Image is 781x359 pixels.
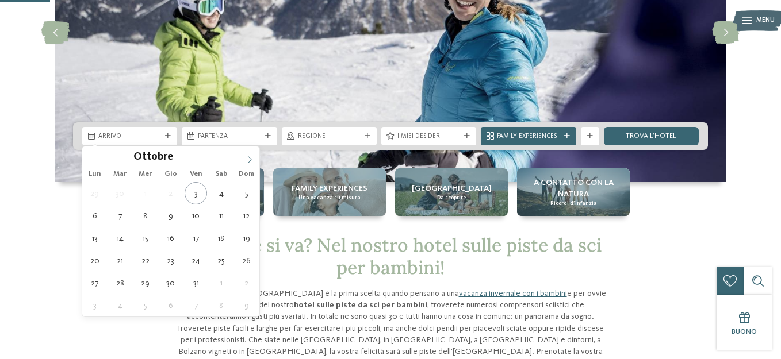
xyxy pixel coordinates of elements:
span: Ottobre 28, 2025 [109,272,131,294]
span: Ottobre 3, 2025 [185,182,207,204]
span: Ottobre 18, 2025 [210,227,232,249]
span: Ottobre 14, 2025 [109,227,131,249]
span: Ottobre 5, 2025 [235,182,258,204]
span: Novembre 7, 2025 [185,294,207,316]
span: Mar [108,171,133,178]
span: Ricordi d’infanzia [550,200,597,207]
span: Sab [209,171,234,178]
input: Year [173,150,211,163]
span: Ottobre 15, 2025 [134,227,156,249]
span: Ottobre 30, 2025 [159,272,182,294]
span: Ottobre [133,152,173,163]
a: Hotel sulle piste da sci per bambini: divertimento senza confini Family experiences Una vacanza s... [273,168,386,216]
span: A contatto con la natura [522,177,625,200]
a: Hotel sulle piste da sci per bambini: divertimento senza confini [GEOGRAPHIC_DATA] Da scoprire [395,168,508,216]
span: Ottobre 21, 2025 [109,249,131,272]
span: Ottobre 7, 2025 [109,204,131,227]
span: Buono [732,328,757,335]
span: Ottobre 22, 2025 [134,249,156,272]
span: Ottobre 12, 2025 [235,204,258,227]
span: Regione [298,132,361,141]
span: Da scoprire [437,194,466,202]
span: Novembre 5, 2025 [134,294,156,316]
span: I miei desideri [397,132,460,141]
span: Ottobre 16, 2025 [159,227,182,249]
span: Novembre 1, 2025 [210,272,232,294]
span: Family experiences [292,183,367,194]
span: Partenza [198,132,261,141]
span: Ottobre 24, 2025 [185,249,207,272]
span: Novembre 2, 2025 [235,272,258,294]
a: trova l’hotel [604,127,699,145]
span: Ottobre 9, 2025 [159,204,182,227]
span: Ottobre 2, 2025 [159,182,182,204]
span: Ottobre 1, 2025 [134,182,156,204]
span: Ottobre 10, 2025 [185,204,207,227]
span: Ottobre 29, 2025 [134,272,156,294]
span: Novembre 9, 2025 [235,294,258,316]
span: Ottobre 25, 2025 [210,249,232,272]
span: Lun [82,171,108,178]
span: Ottobre 31, 2025 [185,272,207,294]
span: Dom [234,171,259,178]
span: Ottobre 20, 2025 [83,249,106,272]
span: Gio [158,171,183,178]
strong: hotel sulle piste da sci per bambini [294,301,427,309]
span: [GEOGRAPHIC_DATA] [412,183,492,194]
span: Ottobre 11, 2025 [210,204,232,227]
a: Hotel sulle piste da sci per bambini: divertimento senza confini A contatto con la natura Ricordi... [517,168,630,216]
span: Settembre 30, 2025 [109,182,131,204]
span: Arrivo [98,132,161,141]
span: Ottobre 23, 2025 [159,249,182,272]
a: vacanza invernale con i bambini [459,289,567,298]
span: Una vacanza su misura [298,194,361,202]
span: Mer [133,171,158,178]
span: Novembre 8, 2025 [210,294,232,316]
a: Buono [717,295,772,350]
span: Ottobre 19, 2025 [235,227,258,249]
span: Ottobre 27, 2025 [83,272,106,294]
span: Ottobre 4, 2025 [210,182,232,204]
span: Ottobre 8, 2025 [134,204,156,227]
span: Ven [183,171,209,178]
span: Ottobre 26, 2025 [235,249,258,272]
span: Novembre 3, 2025 [83,294,106,316]
span: Ottobre 13, 2025 [83,227,106,249]
span: Dov’è che si va? Nel nostro hotel sulle piste da sci per bambini! [179,233,602,279]
span: Ottobre 17, 2025 [185,227,207,249]
span: Family Experiences [497,132,560,141]
span: Novembre 6, 2025 [159,294,182,316]
span: Novembre 4, 2025 [109,294,131,316]
span: Settembre 29, 2025 [83,182,106,204]
span: Ottobre 6, 2025 [83,204,106,227]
